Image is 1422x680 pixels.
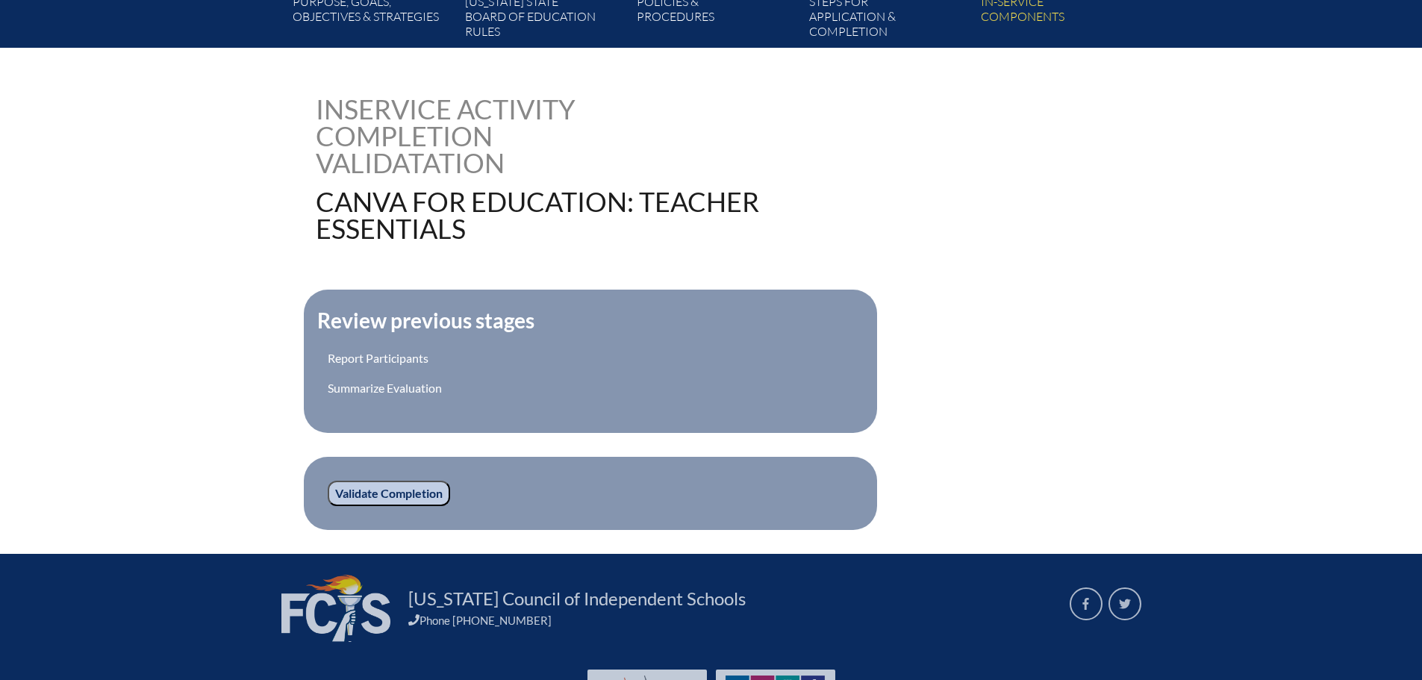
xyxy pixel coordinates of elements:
[328,481,450,506] input: Validate Completion
[328,381,442,395] a: Summarize Evaluation
[281,575,390,642] img: FCIS_logo_white
[408,614,1052,627] div: Phone [PHONE_NUMBER]
[316,188,806,242] h1: Canva for education: teacher essentials
[328,351,428,365] a: Report Participants
[316,96,617,176] h1: Inservice Activity Completion Validatation
[402,587,752,611] a: [US_STATE] Council of Independent Schools
[316,308,536,333] legend: Review previous stages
